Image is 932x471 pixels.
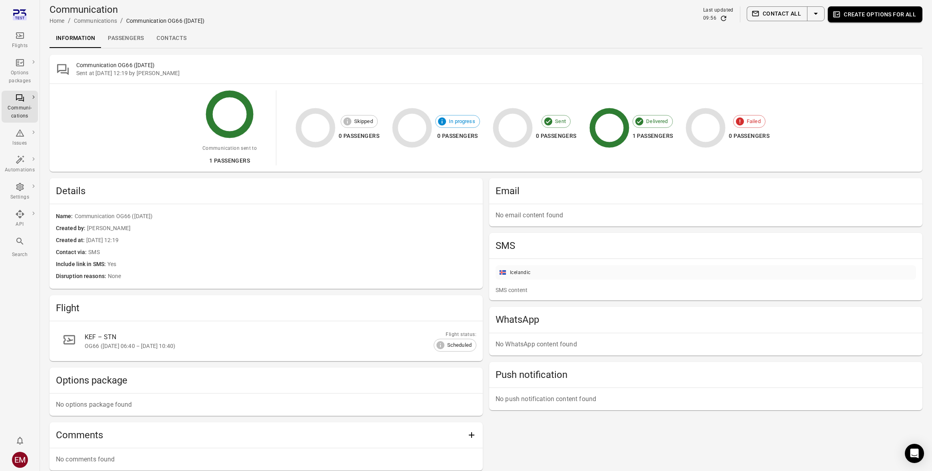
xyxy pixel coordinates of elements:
div: 0 passengers [339,131,379,141]
p: No push notification content found [496,394,916,404]
div: Flight status: [434,331,476,339]
a: API [2,207,38,231]
button: Contact all [747,6,807,21]
div: 09:56 [703,14,716,22]
span: Contact via [56,248,88,257]
a: Home [50,18,65,24]
div: Communication sent to [202,145,257,153]
a: Communi-cations [2,91,38,123]
button: Elsa Mjöll [AviLabs] [9,449,31,471]
span: Created by [56,224,87,233]
div: Options packages [5,69,35,85]
h2: Options package [56,374,476,387]
button: Search [2,234,38,261]
h2: WhatsApp [496,313,916,326]
div: KEF – STN [85,332,457,342]
span: Yes [107,260,476,269]
div: API [5,221,35,229]
nav: Breadcrumbs [50,16,204,26]
div: 0 passengers [729,131,769,141]
p: No email content found [496,211,916,220]
div: Icelandic [510,269,531,277]
h2: Flight [56,302,476,314]
button: Create options for all [828,6,922,22]
p: No comments found [56,455,476,464]
li: / [68,16,71,26]
button: Select action [807,6,825,21]
a: Flights [2,28,38,52]
a: Passengers [101,29,150,48]
a: Options packages [2,56,38,87]
div: 1 passengers [633,131,673,141]
div: Communi-cations [5,104,35,120]
div: Last updated [703,6,734,14]
h2: Email [496,185,916,197]
span: Include link in SMS [56,260,107,269]
p: No options package found [56,400,476,409]
div: EM [12,452,28,468]
div: Flights [5,42,35,50]
a: Information [50,29,101,48]
span: [PERSON_NAME] [87,224,476,233]
div: Open Intercom Messenger [905,444,924,463]
div: Split button [747,6,825,21]
h2: Comments [56,429,464,441]
h2: Push notification [496,368,916,381]
span: In progress [444,117,480,125]
button: Refresh data [720,14,728,22]
div: Settings [5,193,35,201]
div: Automations [5,166,35,174]
a: Contacts [150,29,193,48]
span: Details [56,185,476,197]
div: Search [5,251,35,259]
span: Skipped [350,117,377,125]
a: Settings [2,180,38,204]
a: KEF – STNOG66 ([DATE] 06:40 – [DATE] 10:40) [56,328,476,355]
button: Notifications [12,433,28,449]
p: No WhatsApp content found [496,340,916,349]
button: Add comment [464,427,480,443]
span: [DATE] 12:19 [86,236,476,245]
span: Created at [56,236,86,245]
span: Sent [551,117,570,125]
div: 0 passengers [435,131,480,141]
span: SMS [88,248,476,257]
div: OG66 ([DATE] 06:40 – [DATE] 10:40) [85,342,457,350]
span: Communication OG66 ([DATE]) [75,212,476,221]
div: Communication OG66 ([DATE]) [126,17,204,25]
div: Sent at [DATE] 12:19 by [PERSON_NAME] [76,69,916,77]
div: Local navigation [50,29,922,48]
span: Scheduled [443,341,476,349]
div: 1 passengers [202,156,257,166]
li: / [120,16,123,26]
span: Failed [742,117,765,125]
span: Disruption reasons [56,272,108,281]
span: Name [56,212,75,221]
h1: Communication [50,3,204,16]
span: None [108,272,476,281]
div: SMS content [496,286,916,294]
h2: Communication OG66 ([DATE]) [76,61,916,69]
div: Issues [5,139,35,147]
a: Issues [2,126,38,150]
h2: SMS [496,239,916,252]
span: Delivered [642,117,672,125]
div: 0 passengers [536,131,577,141]
a: Communications [74,18,117,24]
a: Automations [2,153,38,177]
